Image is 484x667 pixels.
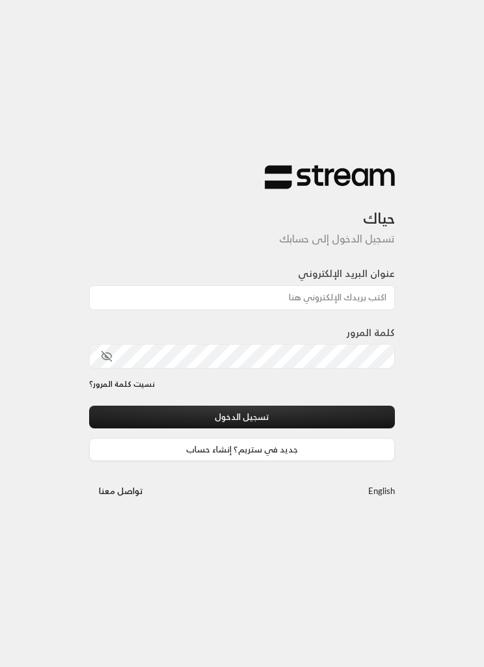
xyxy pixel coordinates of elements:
[89,285,395,310] input: اكتب بريدك الإلكتروني هنا
[347,326,395,341] label: كلمة المرور
[298,267,395,281] label: عنوان البريد الإلكتروني
[89,438,395,461] a: جديد في ستريم؟ إنشاء حساب
[89,190,395,228] h3: حياك
[89,233,395,245] h5: تسجيل الدخول إلى حسابك
[89,480,153,503] button: تواصل معنا
[89,378,155,390] a: نسيت كلمة المرور؟
[368,480,395,503] a: English
[265,164,395,190] img: Stream Logo
[96,345,118,367] button: toggle password visibility
[89,406,395,428] button: تسجيل الدخول
[89,484,153,499] a: تواصل معنا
